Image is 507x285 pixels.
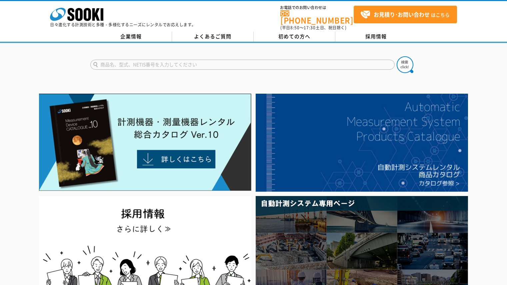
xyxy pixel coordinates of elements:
span: 17:30 [304,25,316,31]
span: (平日 ～ 土日、祝日除く) [280,25,346,31]
span: 初めての方へ [278,33,310,40]
a: 採用情報 [335,32,417,42]
a: 企業情報 [90,32,172,42]
a: お見積り･お問い合わせはこちら [354,6,457,23]
span: お電話でのお問い合わせは [280,6,354,10]
img: Catalog Ver10 [39,94,251,191]
a: 初めての方へ [254,32,335,42]
img: btn_search.png [397,56,413,73]
p: 日々進化する計測技術と多種・多様化するニーズにレンタルでお応えします。 [50,23,196,27]
span: はこちら [360,10,450,20]
strong: お見積り･お問い合わせ [374,10,430,18]
a: [PHONE_NUMBER] [280,10,354,24]
img: 自動計測システムカタログ [256,94,468,192]
a: よくあるご質問 [172,32,254,42]
input: 商品名、型式、NETIS番号を入力してください [90,60,395,70]
span: 8:50 [290,25,300,31]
